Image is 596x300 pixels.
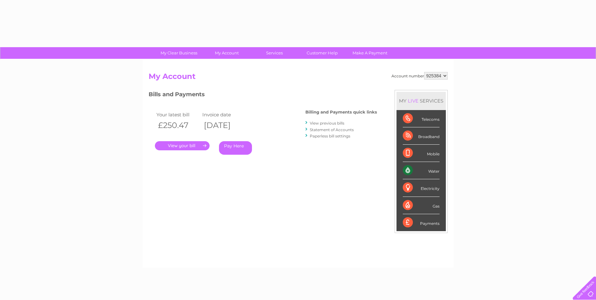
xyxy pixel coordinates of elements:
[310,121,344,125] a: View previous bills
[391,72,448,80] div: Account number
[201,110,247,119] td: Invoice date
[155,110,201,119] td: Your latest bill
[149,72,448,84] h2: My Account
[155,119,201,132] th: £250.47
[396,92,446,110] div: MY SERVICES
[407,98,420,104] div: LIVE
[344,47,396,59] a: Make A Payment
[403,179,440,197] div: Electricity
[403,110,440,127] div: Telecoms
[403,145,440,162] div: Mobile
[310,127,354,132] a: Statement of Accounts
[149,90,377,101] h3: Bills and Payments
[201,47,253,59] a: My Account
[155,141,210,150] a: .
[403,197,440,214] div: Gas
[305,110,377,114] h4: Billing and Payments quick links
[249,47,300,59] a: Services
[219,141,252,155] a: Pay Here
[310,134,350,138] a: Paperless bill settings
[296,47,348,59] a: Customer Help
[201,119,247,132] th: [DATE]
[153,47,205,59] a: My Clear Business
[403,214,440,231] div: Payments
[403,162,440,179] div: Water
[403,127,440,145] div: Broadband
